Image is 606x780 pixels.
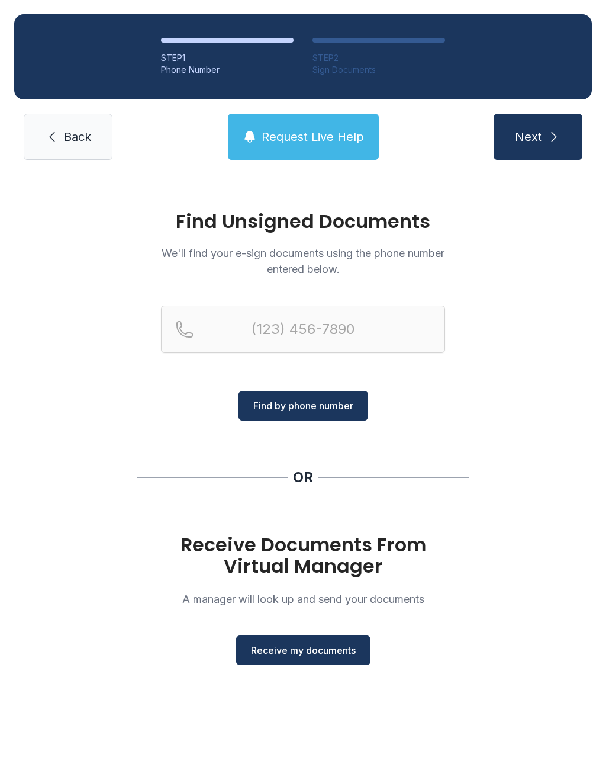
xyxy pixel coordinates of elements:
h1: Find Unsigned Documents [161,212,445,231]
div: OR [293,468,313,487]
span: Request Live Help [262,129,364,145]
input: Reservation phone number [161,306,445,353]
p: A manager will look up and send your documents [161,591,445,607]
p: We'll find your e-sign documents using the phone number entered below. [161,245,445,277]
span: Find by phone number [253,399,353,413]
div: STEP 1 [161,52,294,64]
span: Next [515,129,542,145]
div: Phone Number [161,64,294,76]
div: STEP 2 [312,52,445,64]
span: Back [64,129,91,145]
span: Receive my documents [251,643,356,657]
div: Sign Documents [312,64,445,76]
h1: Receive Documents From Virtual Manager [161,534,445,577]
